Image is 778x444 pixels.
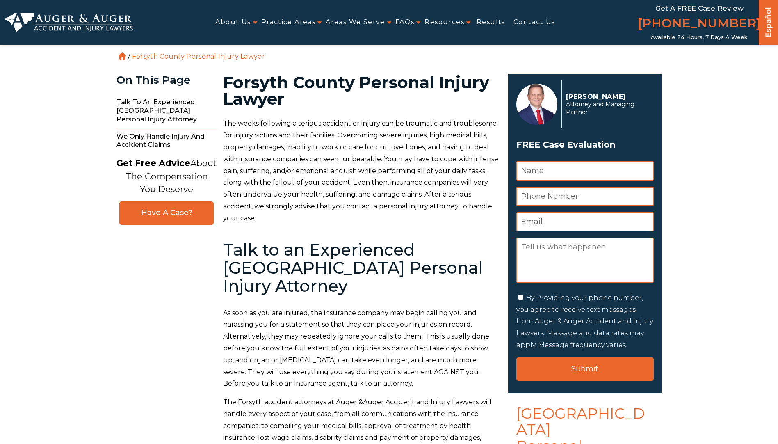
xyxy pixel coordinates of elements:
li: Forsyth County Personal Injury Lawyer [130,53,267,60]
a: Have A Case? [119,201,214,225]
img: Auger & Auger Accident and Injury Lawyers Logo [5,13,133,32]
span: We Only Handle Injury and Accident Claims [116,128,217,154]
p: The weeks following a serious accident or injury can be traumatic and troublesome for injury vict... [223,118,498,224]
a: Home [119,52,126,60]
strong: Get Free Advice [116,158,190,168]
a: Areas We Serve [326,13,385,32]
div: On This Page [116,74,217,86]
span: FREE Case Evaluation [516,137,654,153]
span: Attorney and Managing Partner [566,101,649,116]
input: Phone Number [516,187,654,206]
img: Herbert Auger [516,84,557,125]
a: Results [477,13,505,32]
a: Practice Areas [261,13,316,32]
span: Available 24 Hours, 7 Days a Week [651,34,748,41]
h2: Talk to an Experienced [GEOGRAPHIC_DATA] Personal Injury Attorney [223,241,498,295]
span: Get a FREE Case Review [655,4,744,12]
span: Talk to an Experienced [GEOGRAPHIC_DATA] Personal Injury Attorney [116,94,217,128]
a: Resources [424,13,464,32]
p: About The Compensation You Deserve [116,157,217,196]
a: [PHONE_NUMBER] [638,14,761,34]
a: Contact Us [513,13,555,32]
input: Submit [516,357,654,381]
input: Name [516,161,654,181]
p: As soon as you are injured, the insurance company may begin calling you and harassing you for a s... [223,307,498,390]
a: About Us [215,13,251,32]
h1: Forsyth County Personal Injury Lawyer [223,74,498,107]
span: Have A Case? [128,208,205,217]
label: By Providing your phone number, you agree to receive text messages from Auger & Auger Accident an... [516,294,653,349]
a: FAQs [395,13,415,32]
p: [PERSON_NAME] [566,93,649,101]
input: Email [516,212,654,231]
